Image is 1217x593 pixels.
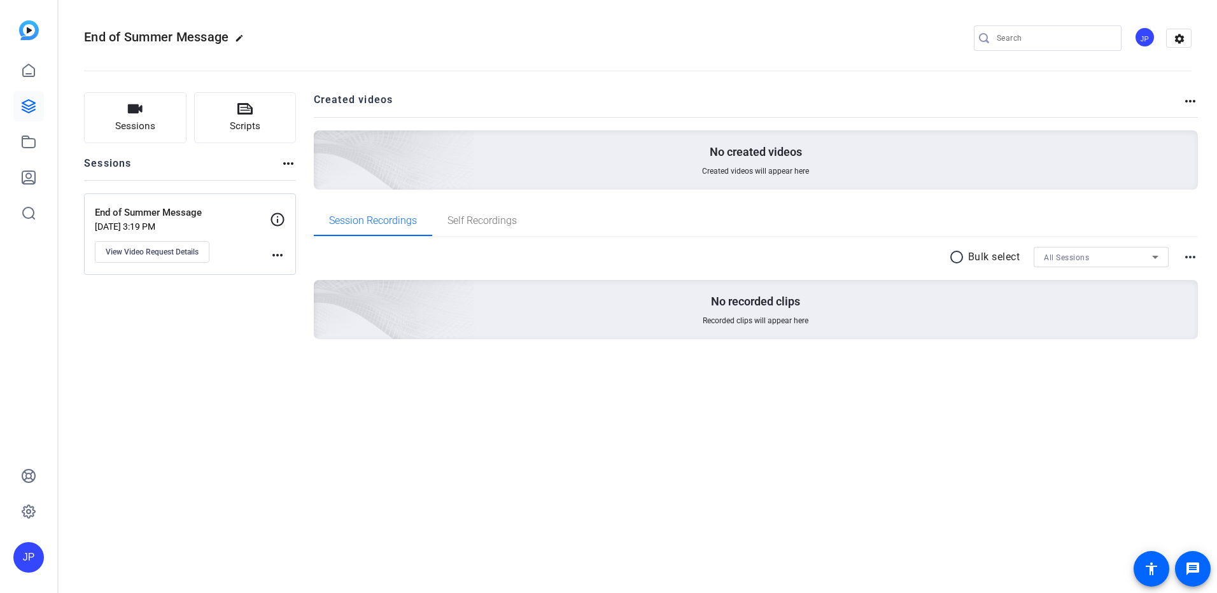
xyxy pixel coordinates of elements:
span: Scripts [230,119,260,134]
p: [DATE] 3:19 PM [95,221,270,232]
ngx-avatar: Jeremy Pierce [1134,27,1157,49]
span: End of Summer Message [84,29,229,45]
mat-icon: more_horiz [270,248,285,263]
h2: Created videos [314,92,1183,117]
p: No created videos [710,144,802,160]
p: Bulk select [968,249,1020,265]
mat-icon: more_horiz [1183,94,1198,109]
span: All Sessions [1044,253,1089,262]
span: Recorded clips will appear here [703,316,808,326]
span: Sessions [115,119,155,134]
mat-icon: settings [1167,29,1192,48]
div: JP [1134,27,1155,48]
span: Created videos will appear here [702,166,809,176]
mat-icon: more_horiz [281,156,296,171]
img: blue-gradient.svg [19,20,39,40]
span: View Video Request Details [106,247,199,257]
h2: Sessions [84,156,132,180]
p: No recorded clips [711,294,800,309]
button: View Video Request Details [95,241,209,263]
img: Creted videos background [171,4,475,281]
img: embarkstudio-empty-session.png [171,154,475,430]
mat-icon: edit [235,34,250,49]
mat-icon: more_horiz [1183,249,1198,265]
mat-icon: message [1185,561,1200,576]
mat-icon: accessibility [1144,561,1159,576]
p: End of Summer Message [95,206,270,220]
button: Scripts [194,92,297,143]
div: JP [13,542,44,573]
mat-icon: radio_button_unchecked [949,249,968,265]
button: Sessions [84,92,186,143]
span: Session Recordings [329,216,417,226]
span: Self Recordings [447,216,517,226]
input: Search [997,31,1111,46]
